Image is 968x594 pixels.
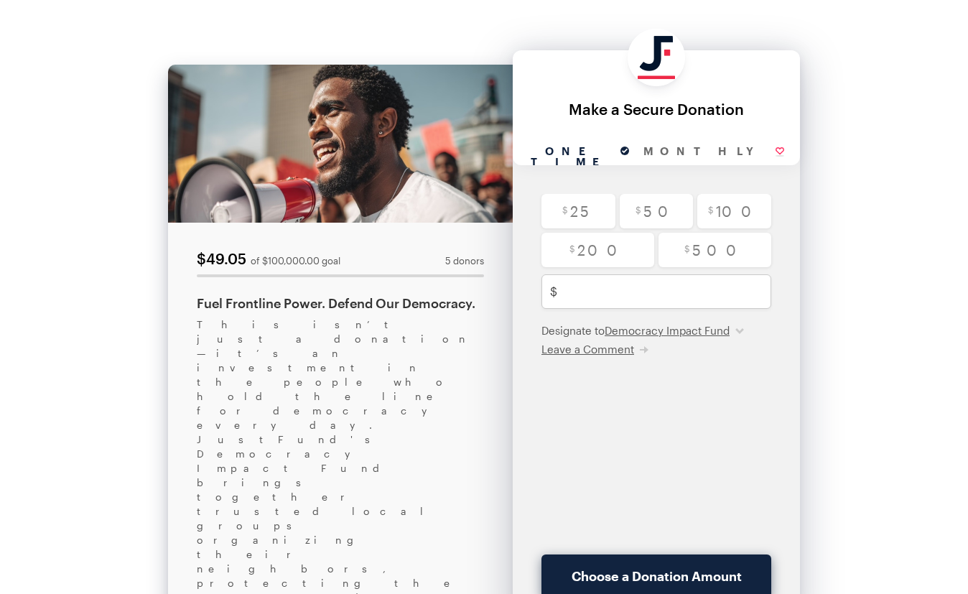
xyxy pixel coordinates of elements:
div: Designate to [541,323,771,338]
button: Leave a Comment [541,342,648,356]
img: cover.jpg [168,65,513,223]
div: of $100,000.00 goal [251,256,340,266]
span: 5 donors [445,256,484,266]
div: $49.05 [197,251,246,266]
div: Make a Secure Donation [527,101,786,117]
div: Fuel Frontline Power. Defend Our Democracy. [197,294,484,312]
span: Leave a Comment [541,343,634,356]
